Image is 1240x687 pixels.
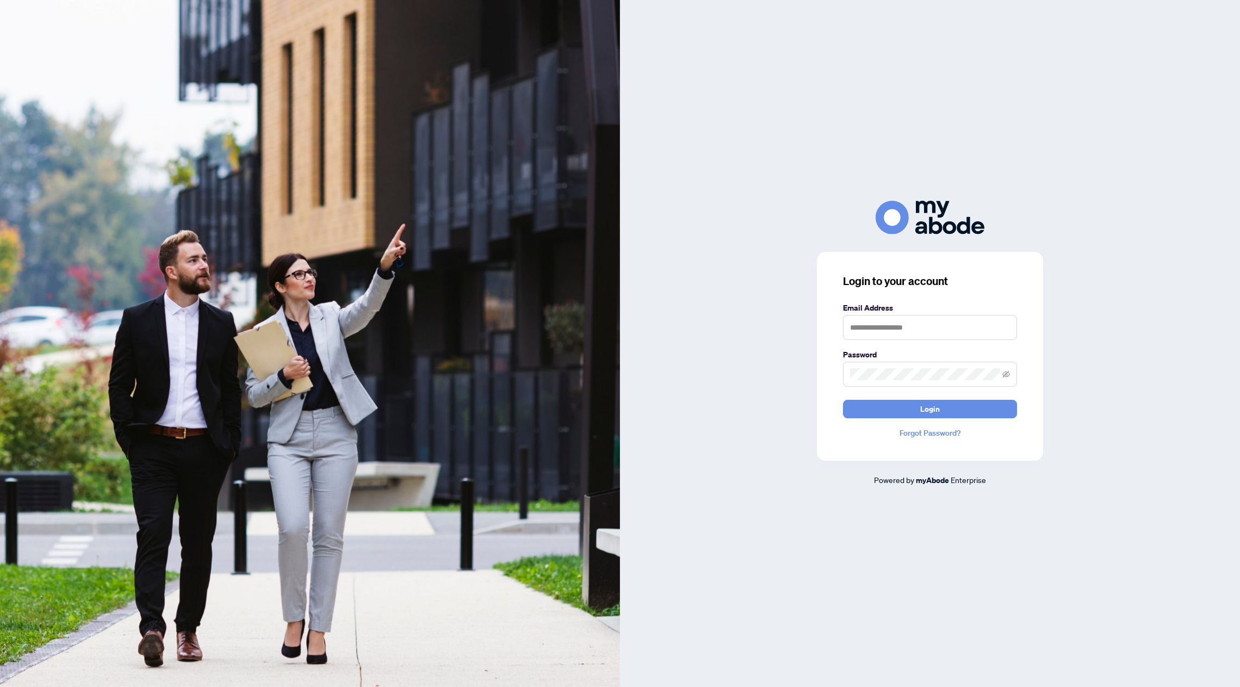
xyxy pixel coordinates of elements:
img: ma-logo [876,201,984,234]
h3: Login to your account [843,274,1017,289]
span: Powered by [874,475,914,485]
label: Email Address [843,302,1017,314]
label: Password [843,349,1017,361]
button: Login [843,400,1017,418]
span: eye-invisible [1002,370,1010,378]
a: myAbode [916,474,949,486]
a: Forgot Password? [843,427,1017,439]
span: Enterprise [951,475,986,485]
span: Login [920,400,940,418]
